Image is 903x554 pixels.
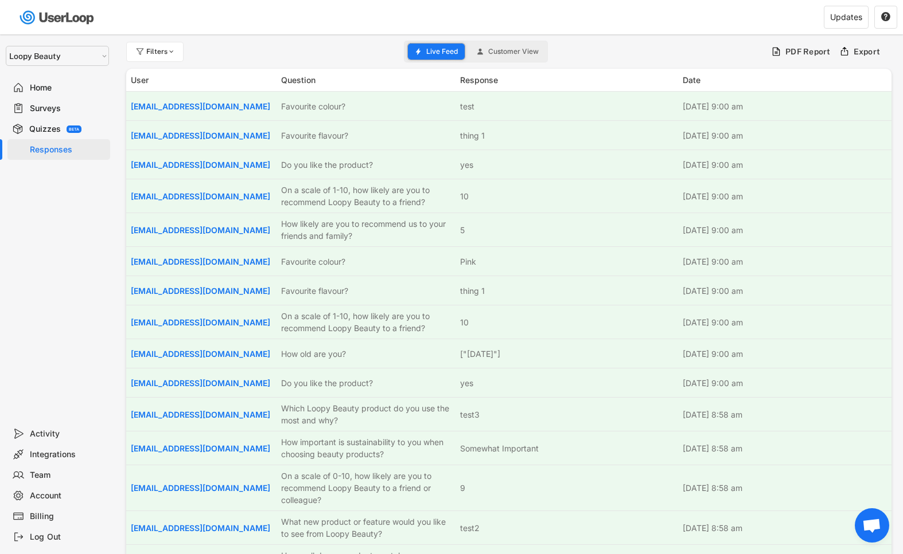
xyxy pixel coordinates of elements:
[460,159,473,171] div: yes
[683,224,887,236] div: [DATE] 9:00 am
[460,256,476,268] div: Pink
[131,160,270,170] a: [EMAIL_ADDRESS][DOMAIN_NAME]
[281,516,453,540] div: What new product or feature would you like to see from Loopy Beauty?
[460,316,469,328] div: 10
[281,310,453,334] div: On a scale of 1-10, how likely are you to recommend Loopy Beauty to a friend?
[460,408,480,421] div: test3
[281,256,453,268] div: Favourite colour?
[830,13,862,21] div: Updates
[281,74,453,86] div: Question
[281,184,453,208] div: On a scale of 1-10, how likely are you to recommend Loopy Beauty to a friend?
[30,470,106,481] div: Team
[30,144,106,155] div: Responses
[881,12,891,22] button: 
[30,82,106,93] div: Home
[281,285,453,297] div: Favourite flavour?
[785,46,831,57] div: PDF Report
[131,317,270,327] a: [EMAIL_ADDRESS][DOMAIN_NAME]
[30,490,106,501] div: Account
[131,443,270,453] a: [EMAIL_ADDRESS][DOMAIN_NAME]
[460,74,676,86] div: Response
[426,48,458,55] span: Live Feed
[683,482,887,494] div: [DATE] 8:58 am
[131,101,270,111] a: [EMAIL_ADDRESS][DOMAIN_NAME]
[460,442,539,454] div: Somewhat Important
[460,482,465,494] div: 9
[460,377,473,389] div: yes
[460,224,465,236] div: 5
[281,402,453,426] div: Which Loopy Beauty product do you use the most and why?
[17,6,98,29] img: userloop-logo-01.svg
[470,44,546,60] button: Customer View
[683,442,887,454] div: [DATE] 8:58 am
[683,74,887,86] div: Date
[30,103,106,114] div: Surveys
[683,159,887,171] div: [DATE] 9:00 am
[460,522,480,534] div: test2
[683,190,887,202] div: [DATE] 9:00 am
[683,377,887,389] div: [DATE] 9:00 am
[683,256,887,268] div: [DATE] 9:00 am
[408,44,465,60] button: Live Feed
[30,532,106,543] div: Log Out
[131,349,270,359] a: [EMAIL_ADDRESS][DOMAIN_NAME]
[683,408,887,421] div: [DATE] 8:58 am
[131,257,270,266] a: [EMAIL_ADDRESS][DOMAIN_NAME]
[281,348,453,360] div: How old are you?
[131,410,270,419] a: [EMAIL_ADDRESS][DOMAIN_NAME]
[854,46,881,57] div: Export
[683,316,887,328] div: [DATE] 9:00 am
[683,100,887,112] div: [DATE] 9:00 am
[30,429,106,439] div: Activity
[460,348,500,360] div: ["[DATE]"]
[281,218,453,242] div: How likely are you to recommend us to your friends and family?
[281,470,453,506] div: On a scale of 0-10, how likely are you to recommend Loopy Beauty to a friend or colleague?
[460,285,485,297] div: thing 1
[683,129,887,142] div: [DATE] 9:00 am
[281,436,453,460] div: How important is sustainability to you when choosing beauty products?
[29,124,61,135] div: Quizzes
[131,225,270,235] a: [EMAIL_ADDRESS][DOMAIN_NAME]
[281,100,453,112] div: Favourite colour?
[131,191,270,201] a: [EMAIL_ADDRESS][DOMAIN_NAME]
[460,100,474,112] div: test
[30,511,106,522] div: Billing
[131,131,270,140] a: [EMAIL_ADDRESS][DOMAIN_NAME]
[683,285,887,297] div: [DATE] 9:00 am
[881,11,890,22] text: 
[131,483,270,493] a: [EMAIL_ADDRESS][DOMAIN_NAME]
[281,129,453,142] div: Favourite flavour?
[131,523,270,533] a: [EMAIL_ADDRESS][DOMAIN_NAME]
[30,449,106,460] div: Integrations
[460,190,469,202] div: 10
[488,48,539,55] span: Customer View
[131,378,270,388] a: [EMAIL_ADDRESS][DOMAIN_NAME]
[146,48,176,55] div: Filters
[131,286,270,296] a: [EMAIL_ADDRESS][DOMAIN_NAME]
[131,74,274,86] div: User
[281,377,453,389] div: Do you like the product?
[281,159,453,171] div: Do you like the product?
[69,127,79,131] div: BETA
[855,508,889,543] div: Open chat
[683,348,887,360] div: [DATE] 9:00 am
[683,522,887,534] div: [DATE] 8:58 am
[460,129,485,142] div: thing 1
